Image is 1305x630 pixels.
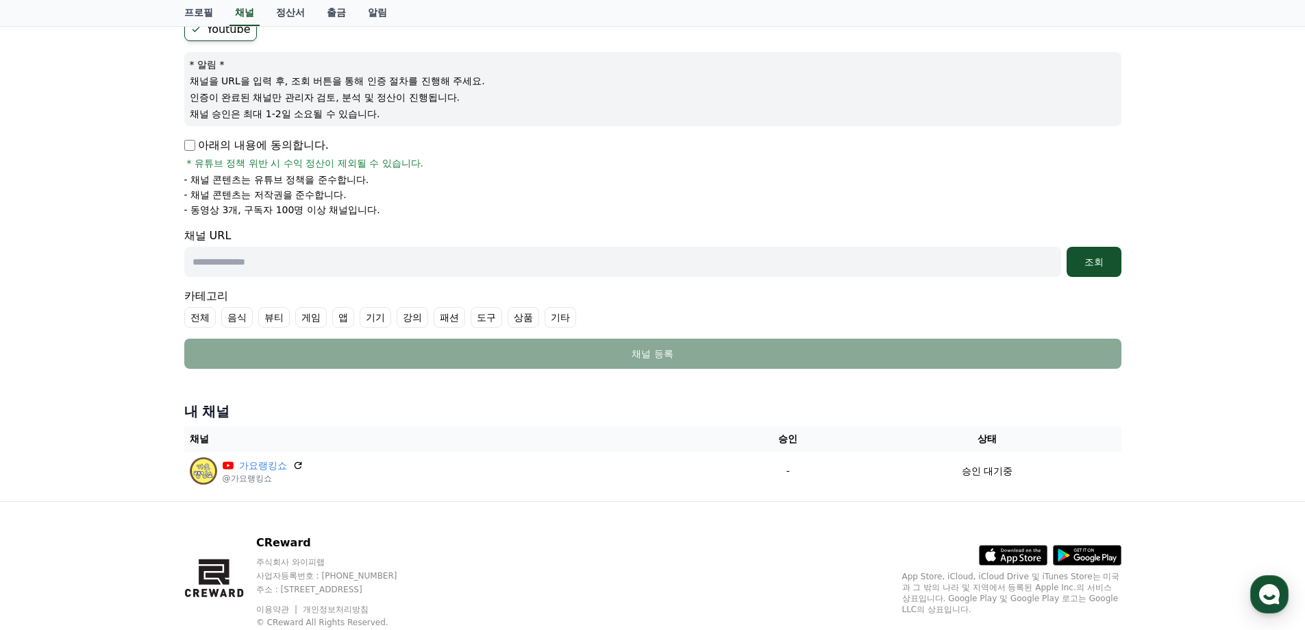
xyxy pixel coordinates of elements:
label: 게임 [295,307,327,328]
label: 전체 [184,307,216,328]
label: 음식 [221,307,253,328]
p: 채널을 URL을 입력 후, 조회 버튼을 통해 인증 절차를 진행해 주세요. [190,74,1116,88]
p: - 채널 콘텐츠는 유튜브 정책을 준수합니다. [184,173,369,186]
div: 채널 URL [184,228,1121,277]
div: 카테고리 [184,288,1121,328]
span: 홈 [43,455,51,466]
label: 기타 [545,307,576,328]
p: CReward [256,535,423,551]
label: 패션 [434,307,465,328]
p: 인증이 완료된 채널만 관리자 검토, 분석 및 정산이 진행됩니다. [190,90,1116,104]
p: 주식회사 와이피랩 [256,557,423,568]
a: 설정 [177,435,263,469]
label: 상품 [508,307,539,328]
h4: 내 채널 [184,402,1121,421]
label: Youtube [184,18,257,41]
button: 조회 [1067,247,1121,277]
label: 강의 [397,307,428,328]
th: 승인 [723,426,853,452]
label: 앱 [332,307,354,328]
a: 가요랭킹쇼 [239,459,287,473]
label: 뷰티 [258,307,290,328]
a: 개인정보처리방침 [303,605,369,614]
th: 상태 [853,426,1121,452]
label: 도구 [471,307,502,328]
span: 대화 [125,456,142,467]
p: App Store, iCloud, iCloud Drive 및 iTunes Store는 미국과 그 밖의 나라 및 지역에서 등록된 Apple Inc.의 서비스 상표입니다. Goo... [902,571,1121,615]
a: 대화 [90,435,177,469]
a: 홈 [4,435,90,469]
div: 조회 [1072,255,1116,269]
div: 채널 등록 [212,347,1094,361]
p: 사업자등록번호 : [PHONE_NUMBER] [256,570,423,581]
a: 이용약관 [256,605,299,614]
img: 가요랭킹쇼 [190,457,217,485]
p: 아래의 내용에 동의합니다. [184,137,329,154]
p: © CReward All Rights Reserved. [256,617,423,628]
span: * 유튜브 정책 위반 시 수익 정산이 제외될 수 있습니다. [187,156,424,170]
p: @가요랭킹쇼 [223,473,303,484]
p: 승인 대기중 [962,464,1012,478]
p: 채널 승인은 최대 1-2일 소요될 수 있습니다. [190,107,1116,121]
p: - [728,464,847,478]
p: - 채널 콘텐츠는 저작권을 준수합니다. [184,188,347,202]
label: 기기 [360,307,391,328]
span: 설정 [212,455,228,466]
th: 채널 [184,426,723,452]
p: - 동영상 3개, 구독자 100명 이상 채널입니다. [184,203,380,217]
p: 주소 : [STREET_ADDRESS] [256,584,423,595]
button: 채널 등록 [184,339,1121,369]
